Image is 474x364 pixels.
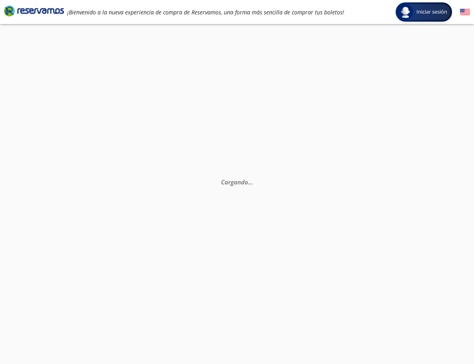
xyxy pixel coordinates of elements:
i: Brand Logo [4,5,64,17]
a: Brand Logo [4,5,64,19]
em: ¡Bienvenido a la nueva experiencia de compra de Reservamos, una forma más sencilla de comprar tus... [67,8,344,16]
span: . [248,178,250,186]
span: . [250,178,251,186]
button: English [460,7,470,17]
span: Iniciar sesión [413,8,450,16]
span: . [251,178,253,186]
em: Cargando [221,178,253,186]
